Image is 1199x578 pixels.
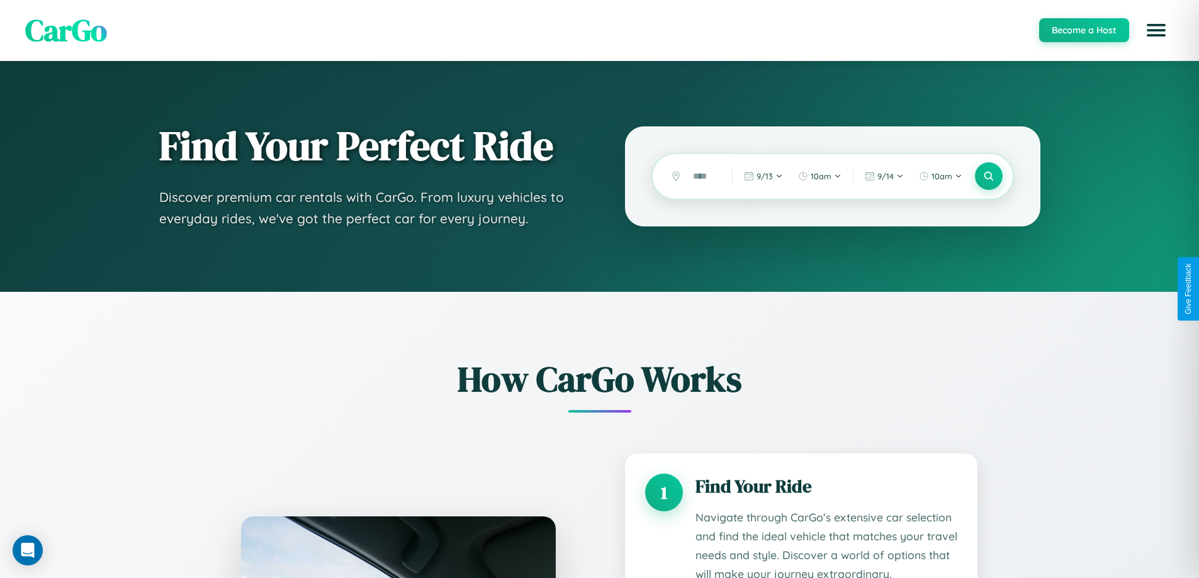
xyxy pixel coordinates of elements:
button: Become a Host [1039,18,1129,42]
span: 10am [932,171,952,181]
button: 10am [792,166,848,186]
div: Open Intercom Messenger [13,535,43,565]
span: 9 / 14 [877,171,894,181]
div: Give Feedback [1184,264,1193,314]
h2: How CarGo Works [222,355,977,403]
h3: Find Your Ride [695,474,957,499]
span: 10am [811,171,831,181]
button: 9/13 [738,166,789,186]
button: 10am [913,166,969,186]
p: Discover premium car rentals with CarGo. From luxury vehicles to everyday rides, we've got the pe... [159,187,575,229]
span: CarGo [25,9,107,51]
button: Open menu [1139,13,1174,48]
button: 9/14 [858,166,910,186]
span: 9 / 13 [757,171,773,181]
div: 1 [645,474,683,511]
h1: Find Your Perfect Ride [159,124,575,168]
